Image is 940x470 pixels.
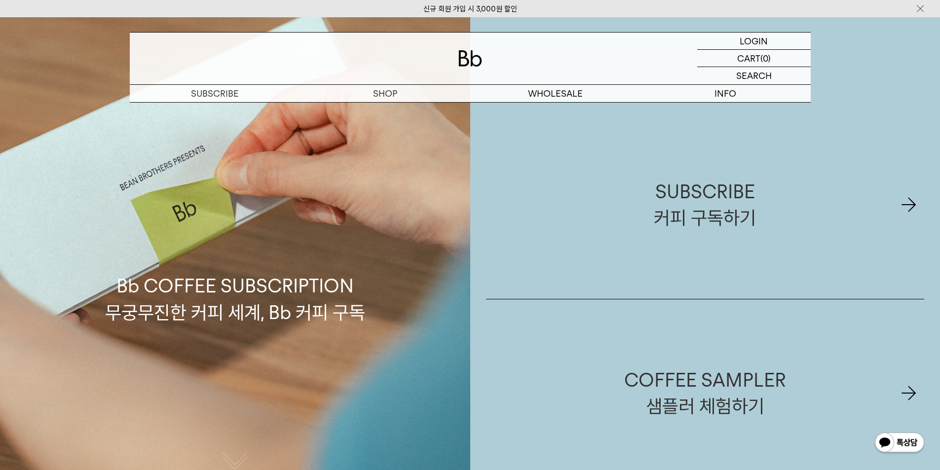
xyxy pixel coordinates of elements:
div: SUBSCRIBE 커피 구독하기 [654,179,756,231]
p: LOGIN [740,33,768,49]
a: SUBSCRIBE커피 구독하기 [486,111,925,299]
img: 로고 [458,50,482,67]
a: SHOP [300,85,470,102]
a: LOGIN [697,33,811,50]
a: SUBSCRIBE [130,85,300,102]
div: COFFEE SAMPLER 샘플러 체험하기 [624,367,786,419]
a: CART (0) [697,50,811,67]
p: SEARCH [736,67,772,84]
p: WHOLESALE [470,85,640,102]
p: (0) [760,50,771,67]
p: CART [737,50,760,67]
a: 신규 회원 가입 시 3,000원 할인 [423,4,517,13]
p: INFO [640,85,811,102]
img: 카카오톡 채널 1:1 채팅 버튼 [874,432,925,455]
p: Bb COFFEE SUBSCRIPTION 무궁무진한 커피 세계, Bb 커피 구독 [105,179,365,325]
